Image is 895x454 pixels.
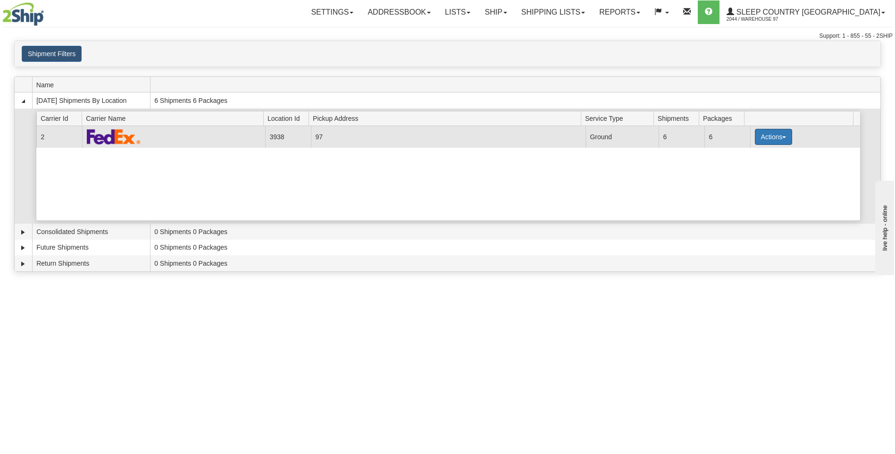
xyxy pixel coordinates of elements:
td: Future Shipments [32,240,150,256]
span: Sleep Country [GEOGRAPHIC_DATA] [734,8,880,16]
span: Service Type [585,111,653,126]
td: [DATE] Shipments By Location [32,92,150,109]
td: 2 [36,126,82,147]
a: Collapse [18,96,28,106]
td: 6 [704,126,750,147]
span: Name [36,77,150,92]
img: FedEx Express® [87,129,141,144]
a: Expand [18,243,28,252]
span: Carrier Name [86,111,263,126]
td: 6 Shipments 6 Packages [150,92,880,109]
span: 2044 / Warehouse 97 [727,15,797,24]
a: Addressbook [360,0,438,24]
div: live help - online [7,8,87,15]
td: Ground [586,126,659,147]
td: Return Shipments [32,255,150,271]
span: Shipments [658,111,699,126]
td: 0 Shipments 0 Packages [150,224,880,240]
button: Shipment Filters [22,46,82,62]
a: Sleep Country [GEOGRAPHIC_DATA] 2044 / Warehouse 97 [719,0,892,24]
div: Support: 1 - 855 - 55 - 2SHIP [2,32,893,40]
a: Shipping lists [514,0,592,24]
a: Expand [18,259,28,269]
a: Ship [477,0,514,24]
img: logo2044.jpg [2,2,44,26]
td: Consolidated Shipments [32,224,150,240]
td: 0 Shipments 0 Packages [150,240,880,256]
span: Packages [703,111,744,126]
a: Lists [438,0,477,24]
td: 97 [311,126,586,147]
button: Actions [755,129,793,145]
a: Reports [592,0,647,24]
span: Location Id [268,111,309,126]
a: Expand [18,227,28,237]
td: 0 Shipments 0 Packages [150,255,880,271]
td: 6 [659,126,704,147]
td: 3938 [265,126,311,147]
span: Carrier Id [41,111,82,126]
span: Pickup Address [313,111,581,126]
iframe: chat widget [873,179,894,275]
a: Settings [304,0,360,24]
